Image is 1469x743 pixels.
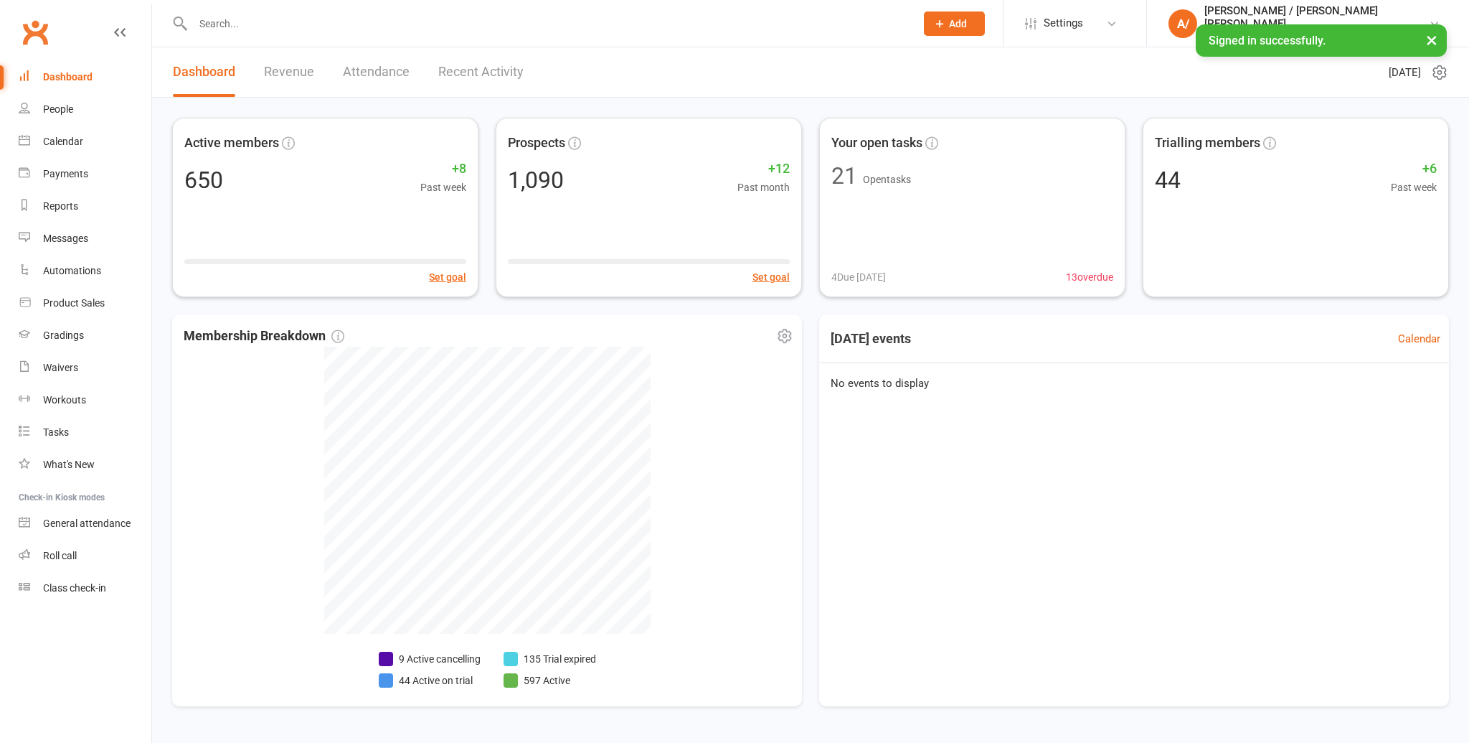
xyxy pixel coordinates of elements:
a: Payments [19,158,151,190]
span: Prospects [508,133,565,154]
a: Workouts [19,384,151,416]
a: Product Sales [19,287,151,319]
span: +12 [737,159,790,179]
span: 4 Due [DATE] [831,269,886,285]
a: Revenue [264,47,314,97]
div: People [43,103,73,115]
a: Dashboard [19,61,151,93]
div: General attendance [43,518,131,529]
div: Roll call [43,550,77,561]
div: [PERSON_NAME] / [PERSON_NAME] [PERSON_NAME] [1204,4,1429,30]
span: Past week [1391,179,1437,195]
a: What's New [19,449,151,481]
button: Set goal [752,269,790,285]
div: What's New [43,459,95,470]
span: 13 overdue [1066,269,1113,285]
div: Payments [43,168,88,179]
span: Past week [420,179,466,195]
a: Recent Activity [438,47,524,97]
a: Dashboard [173,47,235,97]
div: Waivers [43,362,78,373]
a: Waivers [19,352,151,384]
span: +8 [420,159,466,179]
div: Dashboard [43,71,93,83]
div: Class check-in [43,582,106,594]
span: Past month [737,179,790,195]
div: Automations [43,265,101,276]
a: Calendar [19,126,151,158]
a: Gradings [19,319,151,352]
span: Active members [184,133,279,154]
input: Search... [189,14,905,34]
span: Settings [1044,7,1083,39]
span: Open tasks [863,174,911,185]
div: 44 [1155,169,1181,192]
a: Calendar [1398,330,1440,347]
a: Clubworx [17,14,53,50]
li: 44 Active on trial [379,673,481,688]
a: Attendance [343,47,410,97]
li: 135 Trial expired [504,651,596,667]
div: Calendar [43,136,83,147]
span: Add [949,18,967,29]
div: 1,090 [508,169,564,192]
span: Your open tasks [831,133,922,154]
li: 9 Active cancelling [379,651,481,667]
div: A/ [1168,9,1197,38]
div: Product Sales [43,297,105,309]
div: No events to display [813,363,1455,403]
a: Roll call [19,540,151,572]
h3: [DATE] events [819,326,922,352]
a: Messages [19,223,151,255]
div: 650 [184,169,223,192]
button: Set goal [429,269,466,285]
a: People [19,93,151,126]
button: × [1419,24,1445,55]
div: Tasks [43,426,69,438]
div: 21 [831,164,857,187]
a: General attendance kiosk mode [19,508,151,540]
div: Messages [43,233,88,244]
a: Class kiosk mode [19,572,151,604]
a: Automations [19,255,151,287]
span: Signed in successfully. [1209,34,1326,47]
div: Workouts [43,394,86,406]
a: Tasks [19,416,151,449]
div: Gradings [43,330,84,341]
span: +6 [1391,159,1437,179]
button: Add [924,11,985,36]
span: [DATE] [1389,64,1421,81]
div: Reports [43,200,78,212]
li: 597 Active [504,673,596,688]
a: Reports [19,190,151,223]
span: Trialling members [1155,133,1260,154]
span: Membership Breakdown [184,326,344,347]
